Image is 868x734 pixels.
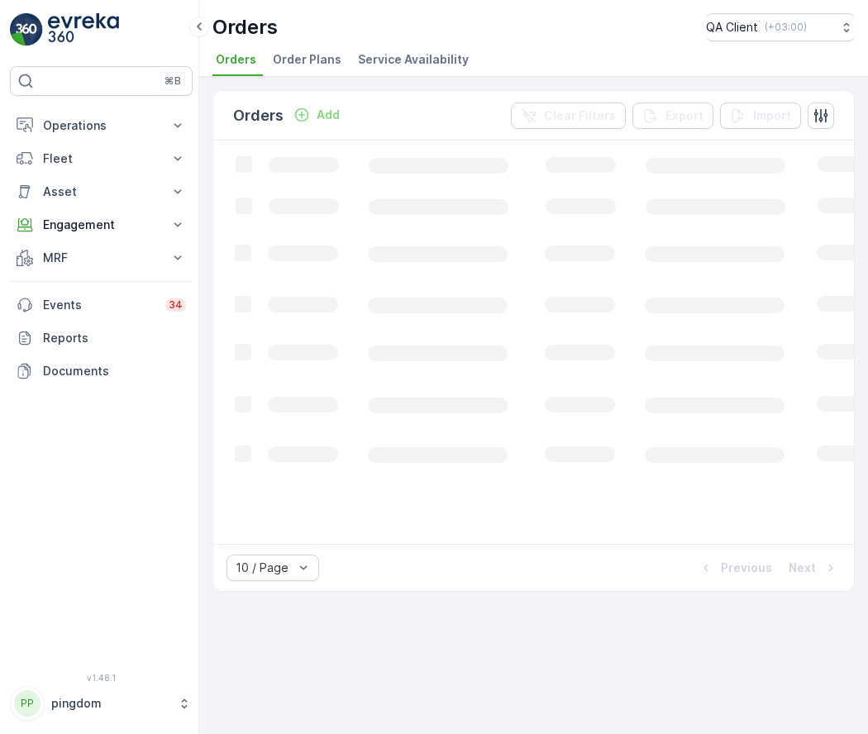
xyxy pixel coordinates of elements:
[10,208,193,241] button: Engagement
[10,355,193,388] a: Documents
[43,330,186,346] p: Reports
[10,288,193,322] a: Events34
[706,13,855,41] button: QA Client(+03:00)
[10,13,43,46] img: logo
[48,13,119,46] img: logo_light-DOdMpM7g.png
[51,695,169,712] p: pingdom
[721,560,772,576] p: Previous
[765,21,807,34] p: ( +03:00 )
[720,102,801,129] button: Import
[10,241,193,274] button: MRF
[43,217,160,233] p: Engagement
[787,558,841,578] button: Next
[317,107,340,123] p: Add
[287,105,346,125] button: Add
[43,250,160,266] p: MRF
[233,104,284,127] p: Orders
[273,51,341,68] span: Order Plans
[10,109,193,142] button: Operations
[43,150,160,167] p: Fleet
[10,142,193,175] button: Fleet
[696,558,774,578] button: Previous
[10,322,193,355] a: Reports
[165,74,181,88] p: ⌘B
[43,363,186,379] p: Documents
[14,690,41,717] div: PP
[358,51,469,68] span: Service Availability
[544,107,616,124] p: Clear Filters
[43,117,160,134] p: Operations
[10,686,193,721] button: PPpingdom
[169,298,183,312] p: 34
[10,673,193,683] span: v 1.48.1
[706,19,758,36] p: QA Client
[10,175,193,208] button: Asset
[632,102,713,129] button: Export
[789,560,816,576] p: Next
[212,14,278,41] p: Orders
[753,107,791,124] p: Import
[43,297,155,313] p: Events
[216,51,256,68] span: Orders
[43,183,160,200] p: Asset
[511,102,626,129] button: Clear Filters
[665,107,703,124] p: Export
